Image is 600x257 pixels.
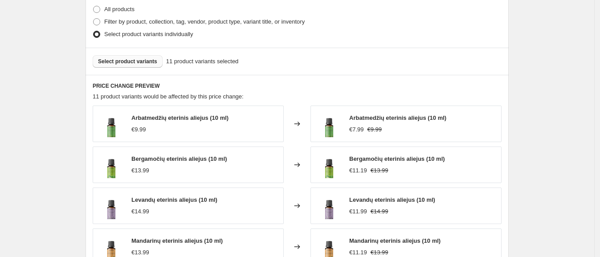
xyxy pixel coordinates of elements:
img: aromama_900x1200_eterinis_aliejus_Arbatmedis_Mockup_LT_268aae4f-d368-4ff7-98e4-1e1e253715a5_80x.png [315,110,342,137]
img: aromama_900x1200_eterinis_aliejus_Bergamote_Mockup_LT_410f82d3-362e-4849-baf4-7d77ec59b902_80x.png [315,151,342,178]
strike: €13.99 [371,166,388,175]
div: €11.99 [349,207,367,216]
h6: PRICE CHANGE PREVIEW [93,82,502,90]
div: €11.19 [349,248,367,257]
span: Mandarinų eterinis aliejus (10 ml) [131,237,223,244]
span: Arbatmedžių eterinis aliejus (10 ml) [131,114,229,121]
span: Bergamočių eterinis aliejus (10 ml) [131,155,227,162]
span: Select product variants individually [104,31,193,37]
div: €14.99 [131,207,149,216]
button: Select product variants [93,55,163,68]
div: €11.19 [349,166,367,175]
span: 11 product variants selected [166,57,239,66]
div: €7.99 [349,125,364,134]
span: Arbatmedžių eterinis aliejus (10 ml) [349,114,446,121]
strike: €9.99 [367,125,382,134]
span: Select product variants [98,58,157,65]
div: €9.99 [131,125,146,134]
div: €13.99 [131,166,149,175]
img: aromama_900x1200_eterinis_aliejus_Arbatmedis_Mockup_LT_268aae4f-d368-4ff7-98e4-1e1e253715a5_80x.png [98,110,124,137]
strike: €13.99 [371,248,388,257]
img: aromama_900x1200_eterinis_aliejus_Bergamote_Mockup_LT_410f82d3-362e-4849-baf4-7d77ec59b902_80x.png [98,151,124,178]
span: All products [104,6,135,12]
span: Levandų eterinis aliejus (10 ml) [131,196,217,203]
strike: €14.99 [371,207,388,216]
span: Mandarinų eterinis aliejus (10 ml) [349,237,441,244]
span: Levandų eterinis aliejus (10 ml) [349,196,435,203]
img: aromama_900x1200_eterinis_aliejus_Levanda_Mockup_LT_810a6375-1ccb-425b-821e-a9614bf9337f_80x.png [98,192,124,219]
span: Filter by product, collection, tag, vendor, product type, variant title, or inventory [104,18,305,25]
span: 11 product variants would be affected by this price change: [93,93,244,100]
img: aromama_900x1200_eterinis_aliejus_Levanda_Mockup_LT_810a6375-1ccb-425b-821e-a9614bf9337f_80x.png [315,192,342,219]
div: €13.99 [131,248,149,257]
span: Bergamočių eterinis aliejus (10 ml) [349,155,445,162]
